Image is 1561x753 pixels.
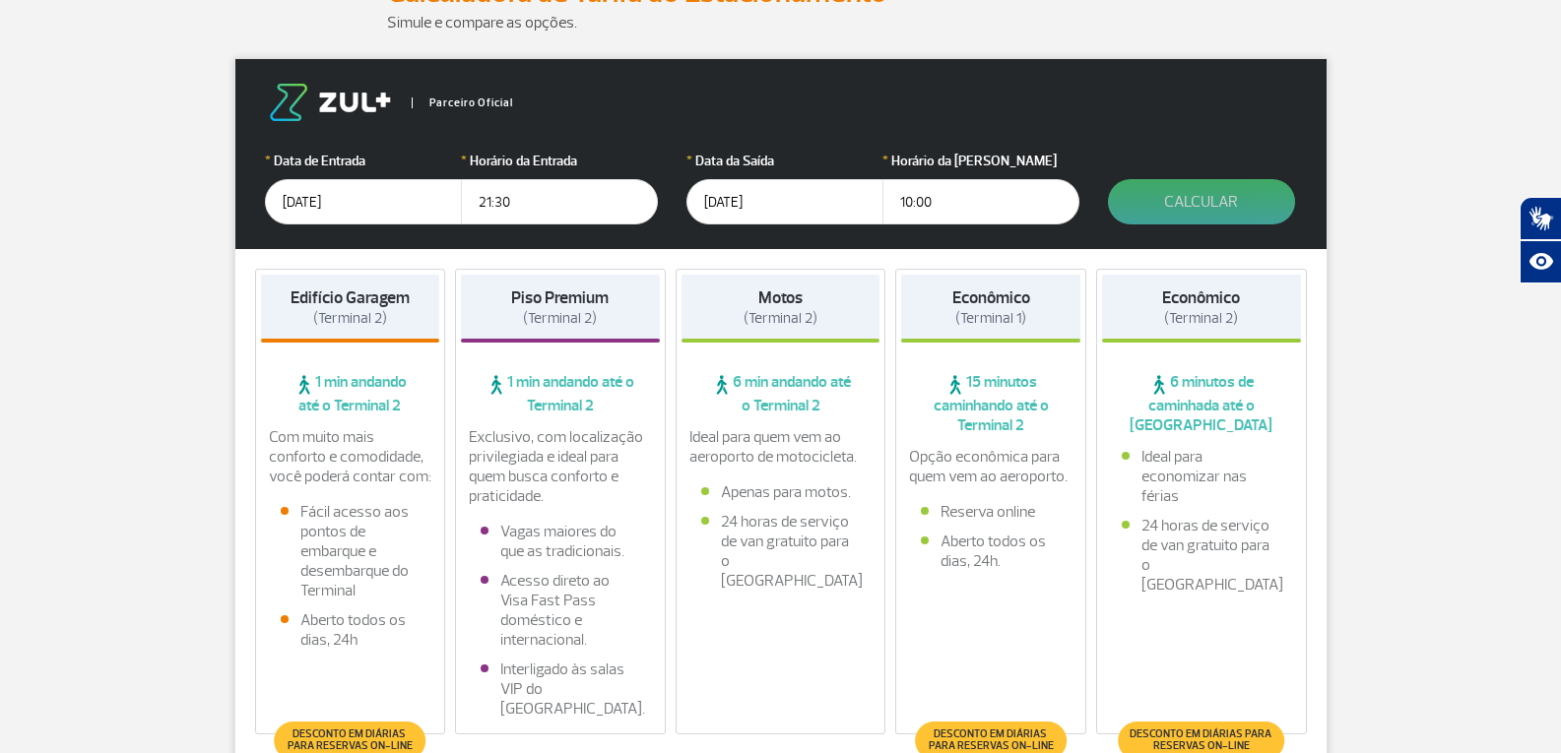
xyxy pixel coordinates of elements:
[882,179,1079,224] input: hh:mm
[955,309,1026,328] span: (Terminal 1)
[461,179,658,224] input: hh:mm
[909,447,1073,486] p: Opção econômica para quem vem ao aeroporto.
[686,179,883,224] input: dd/mm/aaaa
[523,309,597,328] span: (Terminal 2)
[701,512,861,591] li: 24 horas de serviço de van gratuito para o [GEOGRAPHIC_DATA]
[1108,179,1295,224] button: Calcular
[261,372,440,415] span: 1 min andando até o Terminal 2
[1162,287,1240,308] strong: Econômico
[758,287,803,308] strong: Motos
[481,571,640,650] li: Acesso direto ao Visa Fast Pass doméstico e internacional.
[1102,372,1301,435] span: 6 minutos de caminhada até o [GEOGRAPHIC_DATA]
[481,659,640,719] li: Interligado às salas VIP do [GEOGRAPHIC_DATA].
[461,372,660,415] span: 1 min andando até o Terminal 2
[412,97,513,108] span: Parceiro Oficial
[285,728,416,752] span: Desconto em diárias para reservas on-line
[1128,728,1274,752] span: Desconto em diárias para reservas on-line
[387,11,1175,34] p: Simule e compare as opções.
[269,427,432,486] p: Com muito mais conforto e comodidade, você poderá contar com:
[921,532,1061,571] li: Aberto todos os dias, 24h.
[686,151,883,171] label: Data da Saída
[469,427,652,506] p: Exclusivo, com localização privilegiada e ideal para quem busca conforto e praticidade.
[1520,197,1561,240] button: Abrir tradutor de língua de sinais.
[265,84,395,121] img: logo-zul.png
[1164,309,1238,328] span: (Terminal 2)
[511,287,609,308] strong: Piso Premium
[281,610,421,650] li: Aberto todos os dias, 24h
[921,502,1061,522] li: Reserva online
[701,482,861,502] li: Apenas para motos.
[744,309,817,328] span: (Terminal 2)
[925,728,1056,752] span: Desconto em diárias para reservas on-line
[265,151,462,171] label: Data de Entrada
[1520,240,1561,283] button: Abrir recursos assistivos.
[1122,516,1281,595] li: 24 horas de serviço de van gratuito para o [GEOGRAPHIC_DATA]
[1520,197,1561,283] div: Plugin de acessibilidade da Hand Talk.
[481,522,640,561] li: Vagas maiores do que as tradicionais.
[265,179,462,224] input: dd/mm/aaaa
[313,309,387,328] span: (Terminal 2)
[1122,447,1281,506] li: Ideal para economizar nas férias
[901,372,1080,435] span: 15 minutos caminhando até o Terminal 2
[461,151,658,171] label: Horário da Entrada
[281,502,421,600] li: Fácil acesso aos pontos de embarque e desembarque do Terminal
[682,372,880,415] span: 6 min andando até o Terminal 2
[291,287,410,308] strong: Edifício Garagem
[689,427,873,467] p: Ideal para quem vem ao aeroporto de motocicleta.
[882,151,1079,171] label: Horário da [PERSON_NAME]
[952,287,1030,308] strong: Econômico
